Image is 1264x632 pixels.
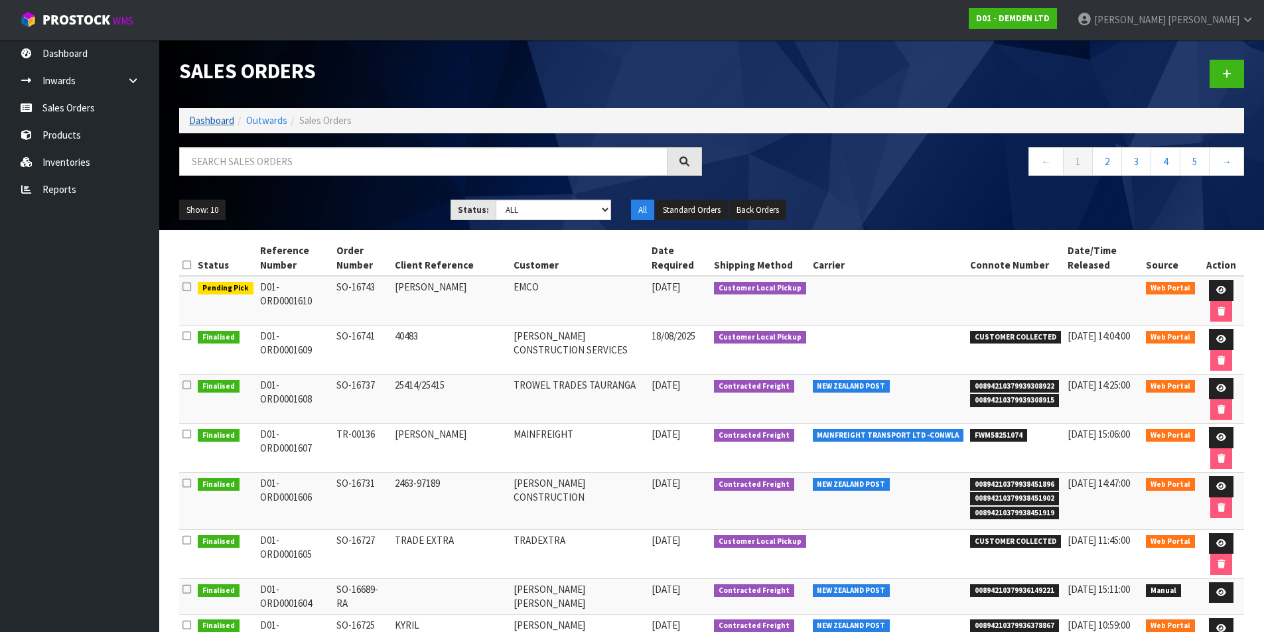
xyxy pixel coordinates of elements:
h1: Sales Orders [179,60,702,83]
td: MAINFREIGHT [510,424,648,473]
span: 00894210379938451919 [970,507,1059,520]
span: 00894210379938451902 [970,492,1059,505]
td: D01-ORD0001608 [257,375,334,424]
span: NEW ZEALAND POST [813,380,890,393]
td: SO-16737 [333,375,391,424]
span: Pending Pick [198,282,253,295]
a: 1 [1063,147,1093,176]
td: [PERSON_NAME] [391,276,510,326]
td: D01-ORD0001604 [257,578,334,614]
button: All [631,200,654,221]
th: Action [1198,240,1244,276]
span: 18/08/2025 [652,330,695,342]
th: Carrier [809,240,967,276]
td: TROWEL TRADES TAURANGA [510,375,648,424]
td: [PERSON_NAME] [PERSON_NAME] [510,578,648,614]
span: Customer Local Pickup [714,331,806,344]
span: [DATE] [652,583,680,596]
span: Contracted Freight [714,584,794,598]
span: [DATE] 15:06:00 [1068,428,1130,440]
span: Web Portal [1146,478,1195,491]
span: [DATE] 14:04:00 [1068,330,1130,342]
th: Client Reference [391,240,510,276]
th: Date/Time Released [1064,240,1143,276]
span: Manual [1146,584,1181,598]
span: CUSTOMER COLLECTED [970,535,1061,548]
td: SO-16689-RA [333,578,391,614]
span: [PERSON_NAME] [1168,13,1239,26]
span: Web Portal [1146,429,1195,442]
td: D01-ORD0001609 [257,326,334,375]
td: [PERSON_NAME] CONSTRUCTION SERVICES [510,326,648,375]
span: Contracted Freight [714,380,794,393]
strong: Status: [458,204,489,216]
td: 25414/25415 [391,375,510,424]
span: [DATE] 15:11:00 [1068,583,1130,596]
a: 2 [1092,147,1122,176]
span: NEW ZEALAND POST [813,584,890,598]
td: TRADEXTRA [510,529,648,578]
button: Standard Orders [656,200,728,221]
td: [PERSON_NAME] CONSTRUCTION [510,473,648,530]
th: Connote Number [967,240,1064,276]
a: 4 [1151,147,1180,176]
button: Back Orders [729,200,786,221]
a: 5 [1180,147,1210,176]
td: 40483 [391,326,510,375]
span: 00894210379939308922 [970,380,1059,393]
span: [DATE] [652,619,680,631]
span: [DATE] [652,534,680,546]
th: Order Number [333,240,391,276]
th: Shipping Method [711,240,809,276]
td: [PERSON_NAME] [391,424,510,473]
td: SO-16727 [333,529,391,578]
span: [PERSON_NAME] [1094,13,1166,26]
th: Date Required [648,240,711,276]
span: [DATE] 14:25:00 [1068,379,1130,391]
span: Finalised [198,429,240,442]
td: SO-16741 [333,326,391,375]
td: D01-ORD0001610 [257,276,334,326]
span: Finalised [198,478,240,491]
span: CUSTOMER COLLECTED [970,331,1061,344]
th: Source [1143,240,1198,276]
span: MAINFREIGHT TRANSPORT LTD -CONWLA [813,429,964,442]
img: cube-alt.png [20,11,36,28]
td: EMCO [510,276,648,326]
span: ProStock [42,11,110,29]
span: Web Portal [1146,331,1195,344]
span: Web Portal [1146,282,1195,295]
span: Sales Orders [299,114,352,127]
span: Finalised [198,535,240,548]
span: 00894210379939308915 [970,394,1059,407]
td: SO-16743 [333,276,391,326]
a: Dashboard [189,114,234,127]
button: Show: 10 [179,200,226,221]
a: Outwards [246,114,287,127]
td: D01-ORD0001607 [257,424,334,473]
td: D01-ORD0001606 [257,473,334,530]
span: 00894210379938451896 [970,478,1059,491]
td: 2463-97189 [391,473,510,530]
small: WMS [113,15,133,27]
a: ← [1028,147,1064,176]
span: 00894210379936149221 [970,584,1059,598]
th: Customer [510,240,648,276]
input: Search sales orders [179,147,667,176]
span: [DATE] [652,477,680,489]
a: 3 [1121,147,1151,176]
th: Reference Number [257,240,334,276]
span: [DATE] [652,379,680,391]
th: Status [194,240,257,276]
td: TR-00136 [333,424,391,473]
span: [DATE] [652,281,680,293]
span: Finalised [198,380,240,393]
span: Contracted Freight [714,478,794,491]
span: [DATE] 11:45:00 [1068,534,1130,546]
span: Web Portal [1146,380,1195,393]
span: Finalised [198,584,240,598]
td: SO-16731 [333,473,391,530]
span: [DATE] 14:47:00 [1068,477,1130,489]
span: Finalised [198,331,240,344]
span: Customer Local Pickup [714,535,806,548]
